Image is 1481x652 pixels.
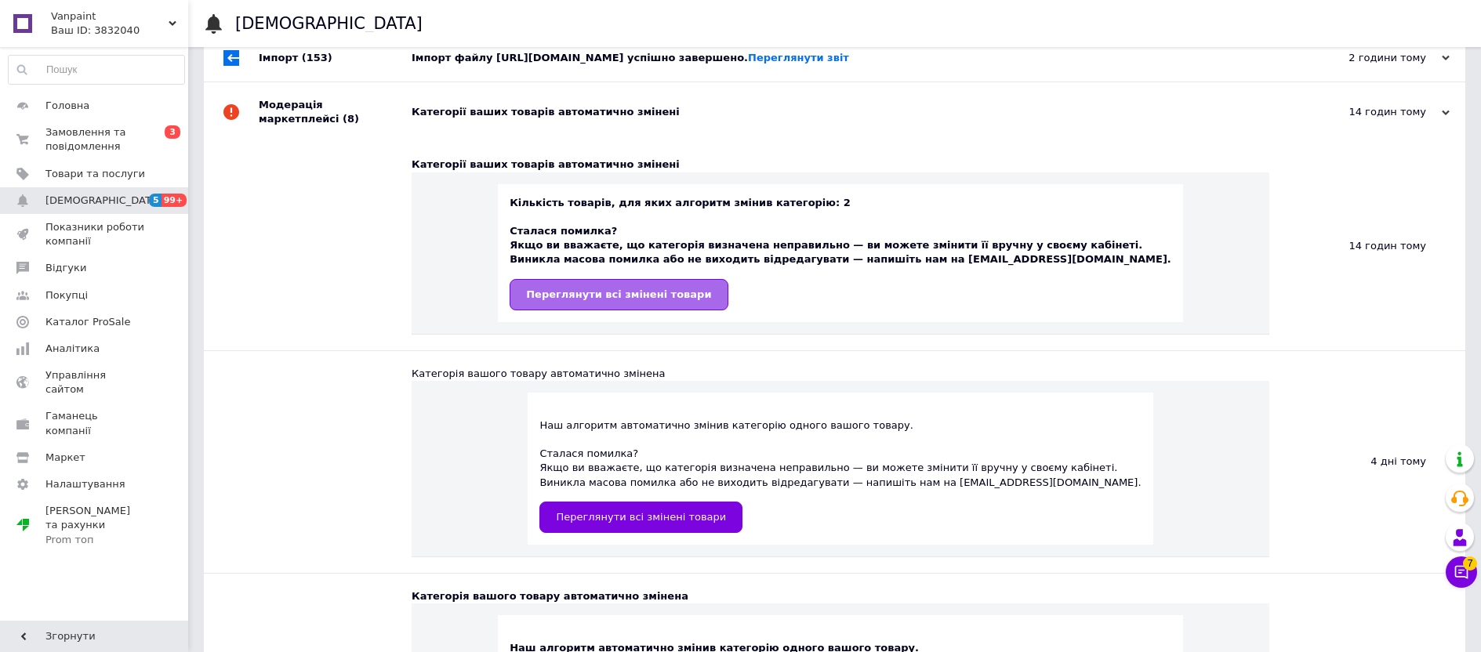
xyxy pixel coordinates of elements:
[45,288,88,302] span: Покупці
[45,125,145,154] span: Замовлення та повідомлення
[1293,105,1450,119] div: 14 годин тому
[45,167,145,181] span: Товари та послуги
[165,125,180,139] span: 3
[259,82,412,142] div: Модерація маркетплейсі
[45,261,86,275] span: Відгуки
[235,14,423,33] h1: [DEMOGRAPHIC_DATA]
[9,56,184,84] input: Пошук
[45,315,130,329] span: Каталог ProSale
[302,52,332,63] span: (153)
[556,511,726,523] span: Переглянути всі змінені товари
[149,194,162,207] span: 5
[45,409,145,437] span: Гаманець компанії
[45,220,145,248] span: Показники роботи компанії
[45,504,145,547] span: [PERSON_NAME] та рахунки
[412,51,1293,65] div: Імпорт файлу [URL][DOMAIN_NAME] успішно завершено.
[1269,142,1465,350] div: 14 годин тому
[1446,556,1477,588] button: Чат з покупцем7
[343,113,359,125] span: (8)
[510,279,728,310] a: Переглянути всі змінені товари
[412,367,1269,381] div: Категорія вашого товару автоматично змінена
[539,502,742,533] a: Переглянути всі змінені товари
[1269,351,1465,573] div: 4 дні тому
[45,533,145,547] div: Prom топ
[412,158,1269,172] div: Категорії ваших товарів автоматично змінені
[1293,51,1450,65] div: 2 години тому
[412,589,1269,603] div: Категорія вашого товару автоматично змінена
[162,194,187,207] span: 99+
[748,52,849,63] a: Переглянути звіт
[1463,556,1477,570] span: 7
[45,477,125,491] span: Налаштування
[45,194,162,208] span: [DEMOGRAPHIC_DATA]
[51,9,169,24] span: Vanpaint
[526,288,711,300] span: Переглянути всі змінені товари
[45,342,100,356] span: Аналітика
[259,34,412,81] div: Імпорт
[51,24,188,38] div: Ваш ID: 3832040
[510,196,1171,310] div: Кількість товарів, для яких алгоритм змінив категорію: 2 Cталася помилка? Якщо ви вважаєте, що ка...
[45,368,145,397] span: Управління сайтом
[539,404,1141,533] div: Наш алгоритм автоматично змінив категорію одного вашого товару. Cталася помилка? Якщо ви вважаєте...
[45,99,89,113] span: Головна
[45,451,85,465] span: Маркет
[412,105,1293,119] div: Категорії ваших товарів автоматично змінені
